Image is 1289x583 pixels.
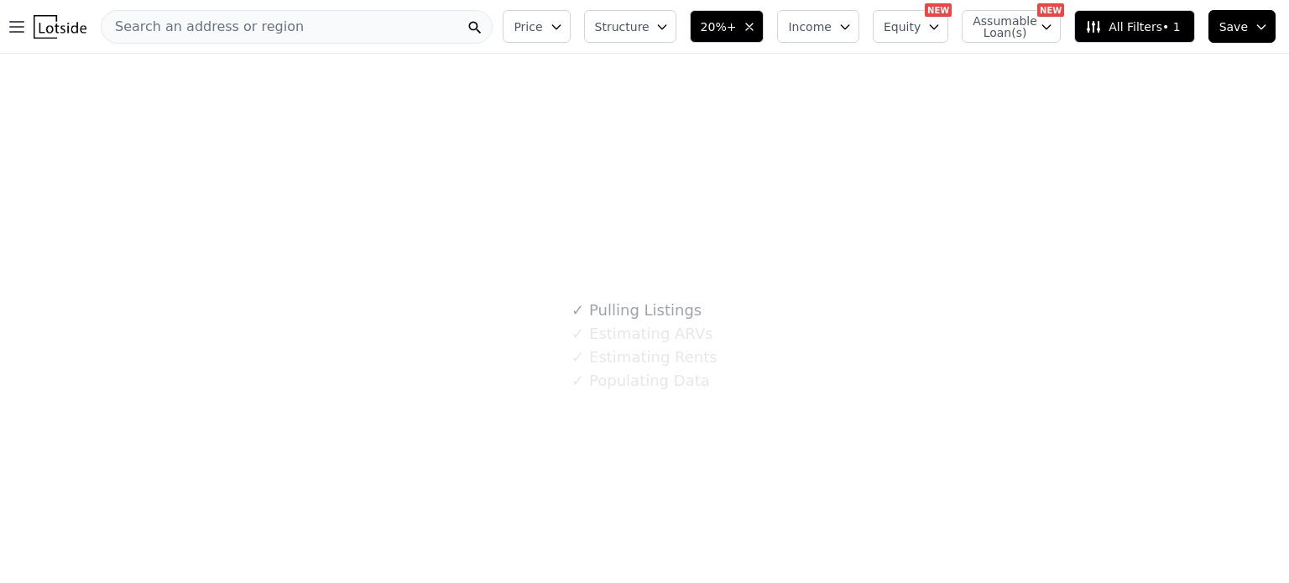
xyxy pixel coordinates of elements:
div: Estimating Rents [571,346,717,369]
div: Pulling Listings [571,299,702,322]
div: NEW [925,3,952,17]
span: All Filters • 1 [1085,18,1180,35]
span: ✓ [571,349,584,366]
button: Assumable Loan(s) [962,10,1061,43]
button: Structure [584,10,676,43]
button: Income [777,10,859,43]
span: Assumable Loan(s) [973,15,1026,39]
button: Price [503,10,570,43]
button: All Filters• 1 [1074,10,1194,43]
span: Save [1219,18,1248,35]
span: ✓ [571,302,584,319]
button: 20%+ [690,10,765,43]
div: NEW [1037,3,1064,17]
span: ✓ [571,325,584,342]
button: Save [1208,10,1276,43]
span: Equity [884,18,921,35]
span: Price [514,18,542,35]
img: Lotside [34,15,86,39]
span: Search an address or region [102,17,304,37]
div: Estimating ARVs [571,322,712,346]
span: ✓ [571,372,584,389]
button: Equity [873,10,948,43]
span: Income [788,18,832,35]
div: Populating Data [571,369,709,393]
span: Structure [595,18,649,35]
span: 20%+ [701,18,737,35]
